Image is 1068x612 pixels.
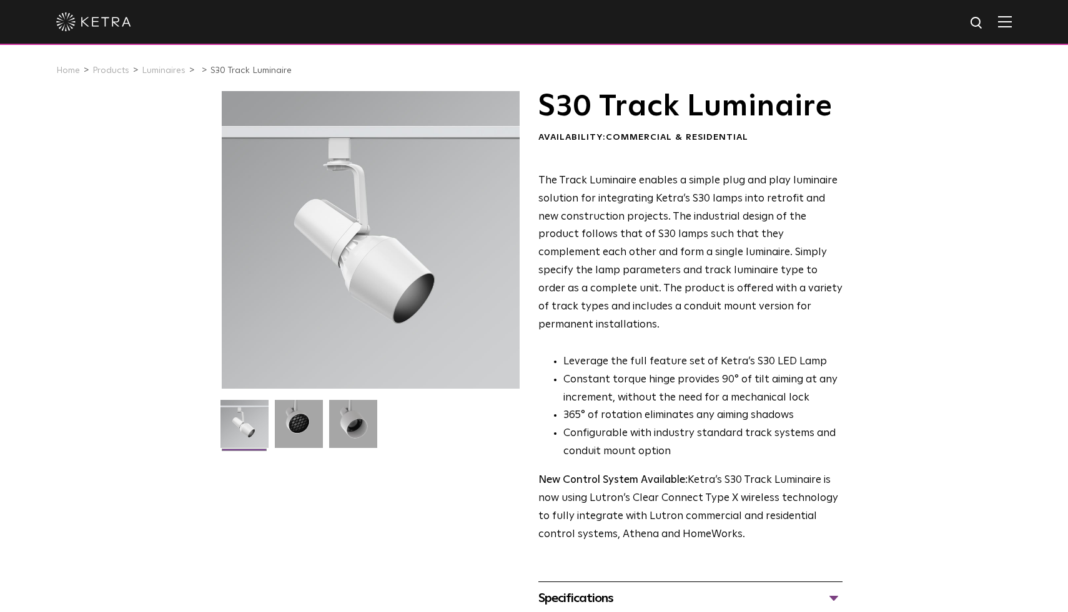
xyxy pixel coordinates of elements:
img: 9e3d97bd0cf938513d6e [329,400,377,457]
a: S30 Track Luminaire [210,66,292,75]
div: Specifications [538,588,843,608]
a: Home [56,66,80,75]
strong: New Control System Available: [538,475,688,485]
span: Commercial & Residential [606,133,748,142]
p: Ketra’s S30 Track Luminaire is now using Lutron’s Clear Connect Type X wireless technology to ful... [538,472,843,544]
a: Luminaires [142,66,185,75]
li: Configurable with industry standard track systems and conduit mount option [563,425,843,461]
img: Hamburger%20Nav.svg [998,16,1012,27]
span: The Track Luminaire enables a simple plug and play luminaire solution for integrating Ketra’s S30... [538,175,843,330]
div: Availability: [538,132,843,144]
li: Constant torque hinge provides 90° of tilt aiming at any increment, without the need for a mechan... [563,371,843,407]
img: S30-Track-Luminaire-2021-Web-Square [220,400,269,457]
h1: S30 Track Luminaire [538,91,843,122]
li: 365° of rotation eliminates any aiming shadows [563,407,843,425]
img: search icon [969,16,985,31]
a: Products [92,66,129,75]
img: 3b1b0dc7630e9da69e6b [275,400,323,457]
img: ketra-logo-2019-white [56,12,131,31]
li: Leverage the full feature set of Ketra’s S30 LED Lamp [563,353,843,371]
